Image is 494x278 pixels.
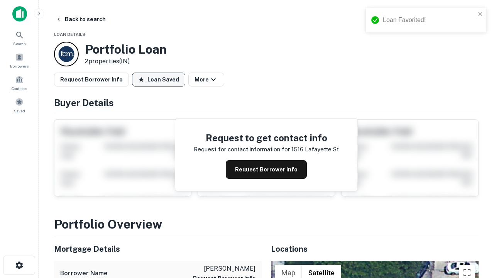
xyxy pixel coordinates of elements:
[54,215,479,234] h3: Portfolio Overview
[291,145,339,154] p: 1516 lafayette st
[54,243,262,255] h5: Mortgage Details
[194,131,339,145] h4: Request to get contact info
[12,6,27,22] img: capitalize-icon.png
[2,72,36,93] a: Contacts
[478,11,483,18] button: close
[2,27,36,48] a: Search
[455,216,494,253] iframe: Chat Widget
[54,32,85,37] span: Loan Details
[54,96,479,110] h4: Buyer Details
[188,73,224,86] button: More
[2,50,36,71] a: Borrowers
[383,15,475,25] div: Loan Favorited!
[193,264,255,273] p: [PERSON_NAME]
[132,73,185,86] button: Loan Saved
[12,85,27,92] span: Contacts
[2,95,36,115] a: Saved
[60,269,108,278] h6: Borrower Name
[194,145,290,154] p: Request for contact information for
[10,63,29,69] span: Borrowers
[271,243,479,255] h5: Locations
[226,160,307,179] button: Request Borrower Info
[85,57,167,66] p: 2 properties (IN)
[52,12,109,26] button: Back to search
[85,42,167,57] h3: Portfolio Loan
[13,41,26,47] span: Search
[14,108,25,114] span: Saved
[54,73,129,86] button: Request Borrower Info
